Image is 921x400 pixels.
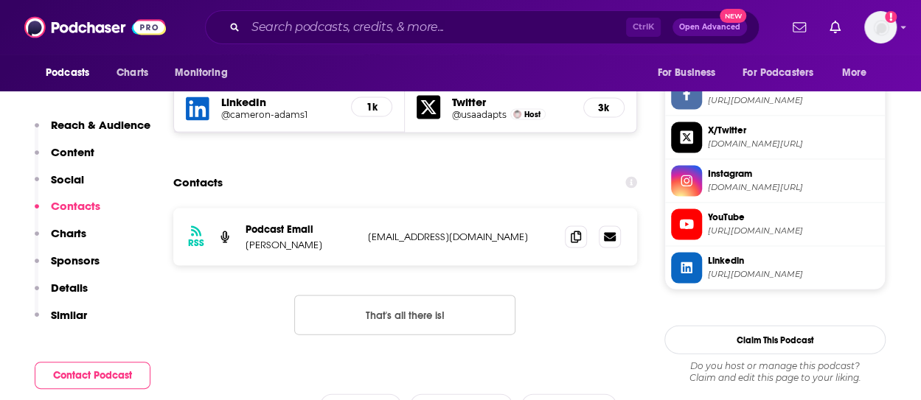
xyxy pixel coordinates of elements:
[733,59,835,87] button: open menu
[221,109,339,120] a: @cameron-adams1
[720,9,746,23] span: New
[657,63,715,83] span: For Business
[864,11,897,43] span: Logged in as mdekoning
[51,253,100,267] p: Sponsors
[626,18,661,37] span: Ctrl K
[51,199,100,213] p: Contacts
[708,95,879,106] span: https://www.facebook.com/americaadapts
[671,209,879,240] a: YouTube[URL][DOMAIN_NAME]
[596,102,612,114] h5: 3k
[164,59,246,87] button: open menu
[46,63,89,83] span: Podcasts
[368,231,553,243] p: [EMAIL_ADDRESS][DOMAIN_NAME]
[35,362,150,389] button: Contact Podcast
[708,124,879,137] span: X/Twitter
[35,199,100,226] button: Contacts
[246,15,626,39] input: Search podcasts, credits, & more...
[173,169,223,197] h2: Contacts
[832,59,886,87] button: open menu
[51,226,86,240] p: Charts
[885,11,897,23] svg: Add a profile image
[864,11,897,43] button: Show profile menu
[452,95,571,109] h5: Twitter
[708,225,879,236] span: https://www.youtube.com/@americaadapts
[671,122,879,153] a: X/Twitter[DOMAIN_NAME][URL]
[513,110,521,119] img: Doug Parsons
[188,237,204,249] h3: RSS
[647,59,734,87] button: open menu
[708,182,879,193] span: instagram.com/america_adapts
[107,59,157,87] a: Charts
[672,18,747,36] button: Open AdvancedNew
[664,360,886,384] div: Claim and edit this page to your liking.
[679,24,740,31] span: Open Advanced
[743,63,813,83] span: For Podcasters
[824,15,847,40] a: Show notifications dropdown
[246,239,356,251] p: [PERSON_NAME]
[35,172,84,200] button: Social
[787,15,812,40] a: Show notifications dropdown
[671,79,879,110] a: Facebook[URL][DOMAIN_NAME]
[51,145,94,159] p: Content
[35,281,88,308] button: Details
[35,118,150,145] button: Reach & Audience
[205,10,760,44] div: Search podcasts, credits, & more...
[708,211,879,224] span: YouTube
[51,118,150,132] p: Reach & Audience
[51,308,87,322] p: Similar
[842,63,867,83] span: More
[708,254,879,267] span: Linkedin
[246,223,356,236] p: Podcast Email
[708,167,879,180] span: Instagram
[708,138,879,150] span: twitter.com/usaadapts
[35,308,87,335] button: Similar
[671,166,879,197] a: Instagram[DOMAIN_NAME][URL]
[664,326,886,354] button: Claim This Podcast
[524,110,541,119] span: Host
[294,295,515,335] button: Nothing here.
[51,172,84,186] p: Social
[364,101,380,113] h5: 1k
[864,11,897,43] img: User Profile
[35,226,86,253] button: Charts
[35,59,108,87] button: open menu
[24,13,166,41] img: Podchaser - Follow, Share and Rate Podcasts
[708,269,879,280] span: https://www.linkedin.com/in/cameron-adams1
[664,360,886,372] span: Do you host or manage this podcast?
[221,95,339,109] h5: LinkedIn
[452,109,507,120] a: @usaadapts
[35,145,94,172] button: Content
[35,253,100,281] button: Sponsors
[175,63,227,83] span: Monitoring
[51,281,88,295] p: Details
[117,63,148,83] span: Charts
[671,253,879,284] a: Linkedin[URL][DOMAIN_NAME]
